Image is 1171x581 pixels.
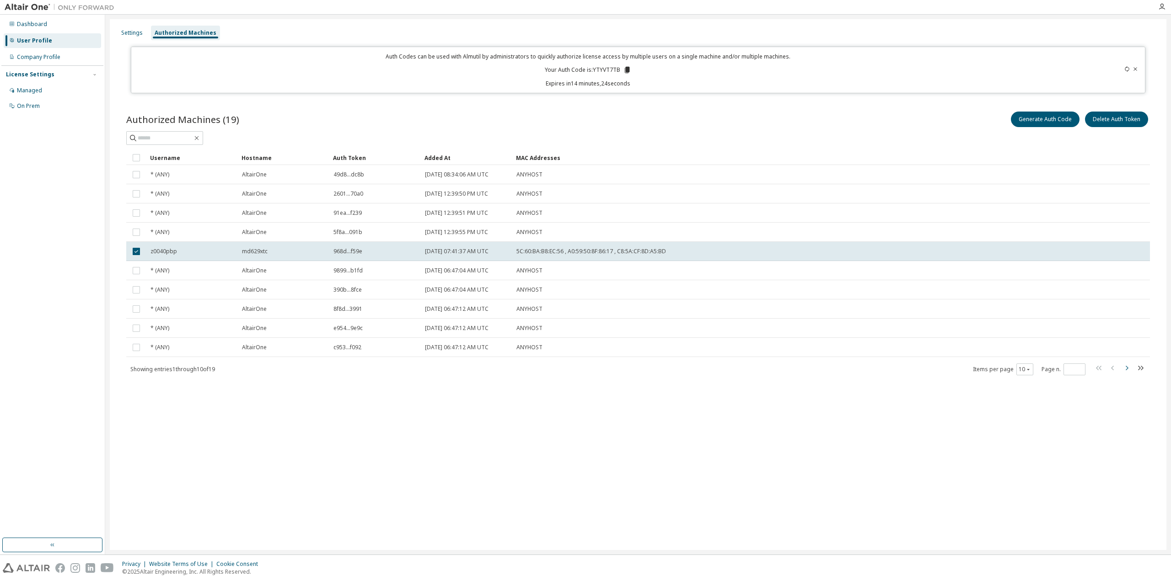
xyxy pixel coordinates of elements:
[333,248,362,255] span: 968d...f59e
[126,113,239,126] span: Authorized Machines (19)
[150,171,169,178] span: * (ANY)
[150,150,234,165] div: Username
[425,171,489,178] span: [DATE] 08:34:06 AM UTC
[333,209,362,217] span: 91ea...f239
[424,150,509,165] div: Added At
[242,150,326,165] div: Hostname
[425,305,489,313] span: [DATE] 06:47:12 AM UTC
[242,325,267,332] span: AltairOne
[425,229,488,236] span: [DATE] 12:39:55 PM UTC
[242,190,267,197] span: AltairOne
[70,563,80,573] img: instagram.svg
[150,305,169,313] span: * (ANY)
[101,563,114,573] img: youtube.svg
[516,286,543,293] span: ANYHOST
[242,286,267,293] span: AltairOne
[216,560,263,568] div: Cookie Consent
[242,229,267,236] span: AltairOne
[516,150,1054,165] div: MAC Addresses
[333,305,362,313] span: 8f8d...3991
[516,190,543,197] span: ANYHOST
[333,171,364,178] span: 49d8...dc8b
[1019,366,1031,373] button: 10
[516,305,543,313] span: ANYHOST
[516,325,543,332] span: ANYHOST
[1042,363,1085,375] span: Page n.
[150,209,169,217] span: * (ANY)
[150,248,177,255] span: z0040pbp
[516,209,543,217] span: ANYHOST
[242,344,267,351] span: AltairOne
[121,29,143,37] div: Settings
[150,286,169,293] span: * (ANY)
[242,209,267,217] span: AltairOne
[150,325,169,332] span: * (ANY)
[425,267,489,274] span: [DATE] 06:47:04 AM UTC
[425,209,488,217] span: [DATE] 12:39:51 PM UTC
[150,267,169,274] span: * (ANY)
[242,267,267,274] span: AltairOne
[516,248,666,255] span: 5C:60:BA:B8:EC:56 , A0:59:50:8F:86:17 , C8:5A:CF:8D:A5:BD
[425,286,489,293] span: [DATE] 06:47:04 AM UTC
[333,267,363,274] span: 9899...b1fd
[425,190,488,197] span: [DATE] 12:39:50 PM UTC
[516,229,543,236] span: ANYHOST
[150,229,169,236] span: * (ANY)
[17,53,60,61] div: Company Profile
[425,325,489,332] span: [DATE] 06:47:12 AM UTC
[150,344,169,351] span: * (ANY)
[242,248,268,255] span: md629xtc
[122,568,263,576] p: © 2025 Altair Engineering, Inc. All Rights Reserved.
[17,37,52,44] div: User Profile
[242,305,267,313] span: AltairOne
[333,344,361,351] span: c953...f092
[17,87,42,94] div: Managed
[333,286,362,293] span: 390b...8fce
[973,363,1033,375] span: Items per page
[155,29,216,37] div: Authorized Machines
[516,344,543,351] span: ANYHOST
[333,229,362,236] span: 5f8a...091b
[137,80,1039,87] p: Expires in 14 minutes, 24 seconds
[516,171,543,178] span: ANYHOST
[1011,112,1080,127] button: Generate Auth Code
[333,150,417,165] div: Auth Token
[149,560,216,568] div: Website Terms of Use
[17,102,40,110] div: On Prem
[425,248,489,255] span: [DATE] 07:41:37 AM UTC
[333,190,363,197] span: 2601...70a0
[130,365,215,373] span: Showing entries 1 through 10 of 19
[3,563,50,573] img: altair_logo.svg
[6,71,54,78] div: License Settings
[86,563,95,573] img: linkedin.svg
[333,325,363,332] span: e954...9e9c
[242,171,267,178] span: AltairOne
[5,3,119,12] img: Altair One
[516,267,543,274] span: ANYHOST
[122,560,149,568] div: Privacy
[137,53,1039,60] p: Auth Codes can be used with Almutil by administrators to quickly authorize license access by mult...
[545,66,631,74] p: Your Auth Code is: YTYVT7TB
[1085,112,1148,127] button: Delete Auth Token
[150,190,169,197] span: * (ANY)
[17,21,47,28] div: Dashboard
[425,344,489,351] span: [DATE] 06:47:12 AM UTC
[55,563,65,573] img: facebook.svg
